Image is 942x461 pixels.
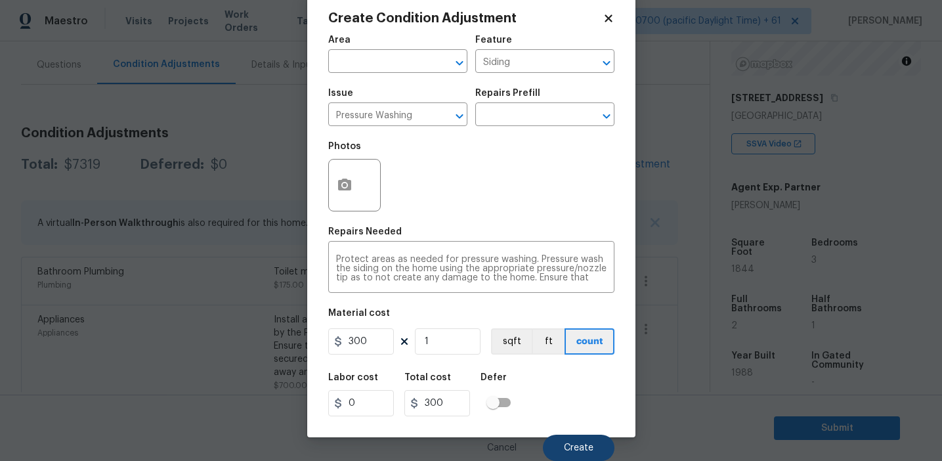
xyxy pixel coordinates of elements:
[597,54,616,72] button: Open
[404,373,451,382] h5: Total cost
[487,443,517,453] span: Cancel
[491,328,532,355] button: sqft
[328,227,402,236] h5: Repairs Needed
[466,435,538,461] button: Cancel
[328,35,351,45] h5: Area
[564,443,593,453] span: Create
[481,373,507,382] h5: Defer
[328,89,353,98] h5: Issue
[532,328,565,355] button: ft
[565,328,614,355] button: count
[328,373,378,382] h5: Labor cost
[475,89,540,98] h5: Repairs Prefill
[328,309,390,318] h5: Material cost
[450,54,469,72] button: Open
[597,107,616,125] button: Open
[543,435,614,461] button: Create
[328,12,603,25] h2: Create Condition Adjustment
[336,255,607,282] textarea: Protect areas as needed for pressure washing. Pressure wash the siding on the home using the appr...
[475,35,512,45] h5: Feature
[328,142,361,151] h5: Photos
[450,107,469,125] button: Open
